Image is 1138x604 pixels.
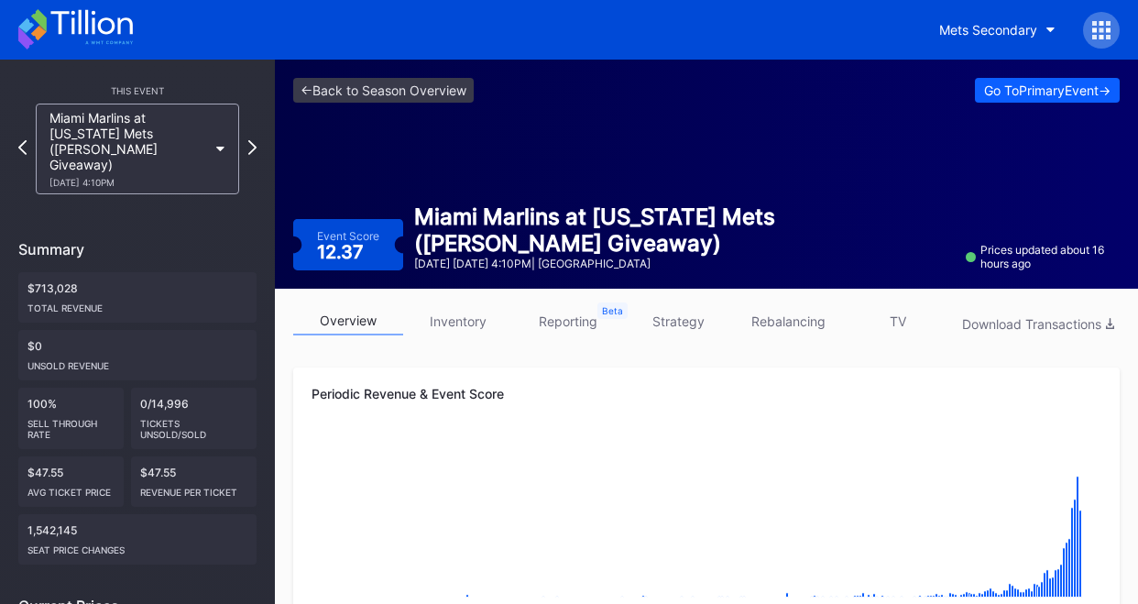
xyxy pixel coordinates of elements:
[27,411,115,440] div: Sell Through Rate
[984,82,1111,98] div: Go To Primary Event ->
[140,479,248,498] div: Revenue per ticket
[414,257,955,270] div: [DATE] [DATE] 4:10PM | [GEOGRAPHIC_DATA]
[953,312,1123,336] button: Download Transactions
[293,307,403,335] a: overview
[18,330,257,380] div: $0
[414,203,955,257] div: Miami Marlins at [US_STATE] Mets ([PERSON_NAME] Giveaway)
[18,388,124,449] div: 100%
[49,177,207,188] div: [DATE] 4:10PM
[27,479,115,498] div: Avg ticket price
[293,78,474,103] a: <-Back to Season Overview
[975,78,1120,103] button: Go ToPrimaryEvent->
[18,272,257,323] div: $713,028
[623,307,733,335] a: strategy
[131,388,257,449] div: 0/14,996
[49,110,207,188] div: Miami Marlins at [US_STATE] Mets ([PERSON_NAME] Giveaway)
[925,13,1069,47] button: Mets Secondary
[140,411,248,440] div: Tickets Unsold/Sold
[18,240,257,258] div: Summary
[18,85,257,96] div: This Event
[312,386,1101,401] div: Periodic Revenue & Event Score
[513,307,623,335] a: reporting
[317,229,379,243] div: Event Score
[317,243,368,261] div: 12.37
[131,456,257,507] div: $47.55
[939,22,1037,38] div: Mets Secondary
[403,307,513,335] a: inventory
[27,295,247,313] div: Total Revenue
[18,456,124,507] div: $47.55
[966,243,1120,270] div: Prices updated about 16 hours ago
[18,514,257,565] div: 1,542,145
[962,316,1114,332] div: Download Transactions
[27,537,247,555] div: seat price changes
[733,307,843,335] a: rebalancing
[843,307,953,335] a: TV
[27,353,247,371] div: Unsold Revenue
